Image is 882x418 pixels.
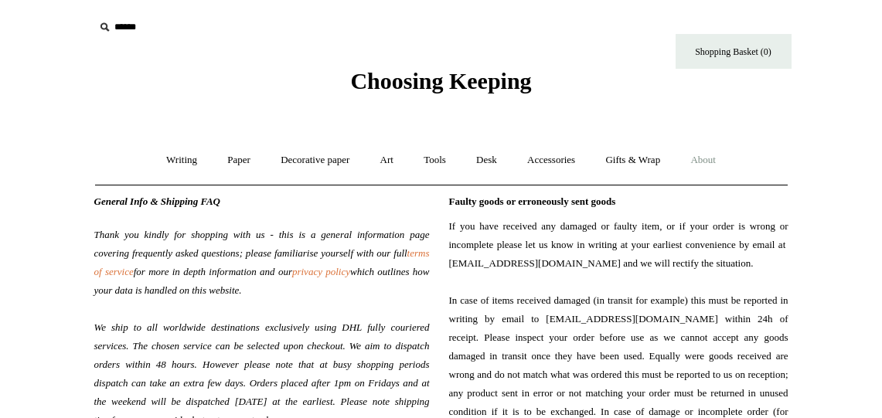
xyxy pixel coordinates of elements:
a: Paper [213,140,264,181]
a: Writing [152,140,211,181]
a: Tools [410,140,460,181]
a: privacy policy [292,266,350,277]
span: General Info & Shipping FAQ [94,195,221,207]
a: Desk [462,140,511,181]
a: Gifts & Wrap [591,140,674,181]
span: for more in depth information and our [134,266,292,277]
a: Art [366,140,407,181]
span: Faulty goods or erroneously sent goods [449,195,616,207]
span: Choosing Keeping [350,68,531,93]
a: Decorative paper [267,140,363,181]
a: Shopping Basket (0) [676,34,792,69]
span: Thank you kindly for shopping with us - this is a general information page covering frequently as... [94,229,430,259]
a: Accessories [513,140,589,181]
a: Choosing Keeping [350,80,531,91]
a: About [676,140,730,181]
